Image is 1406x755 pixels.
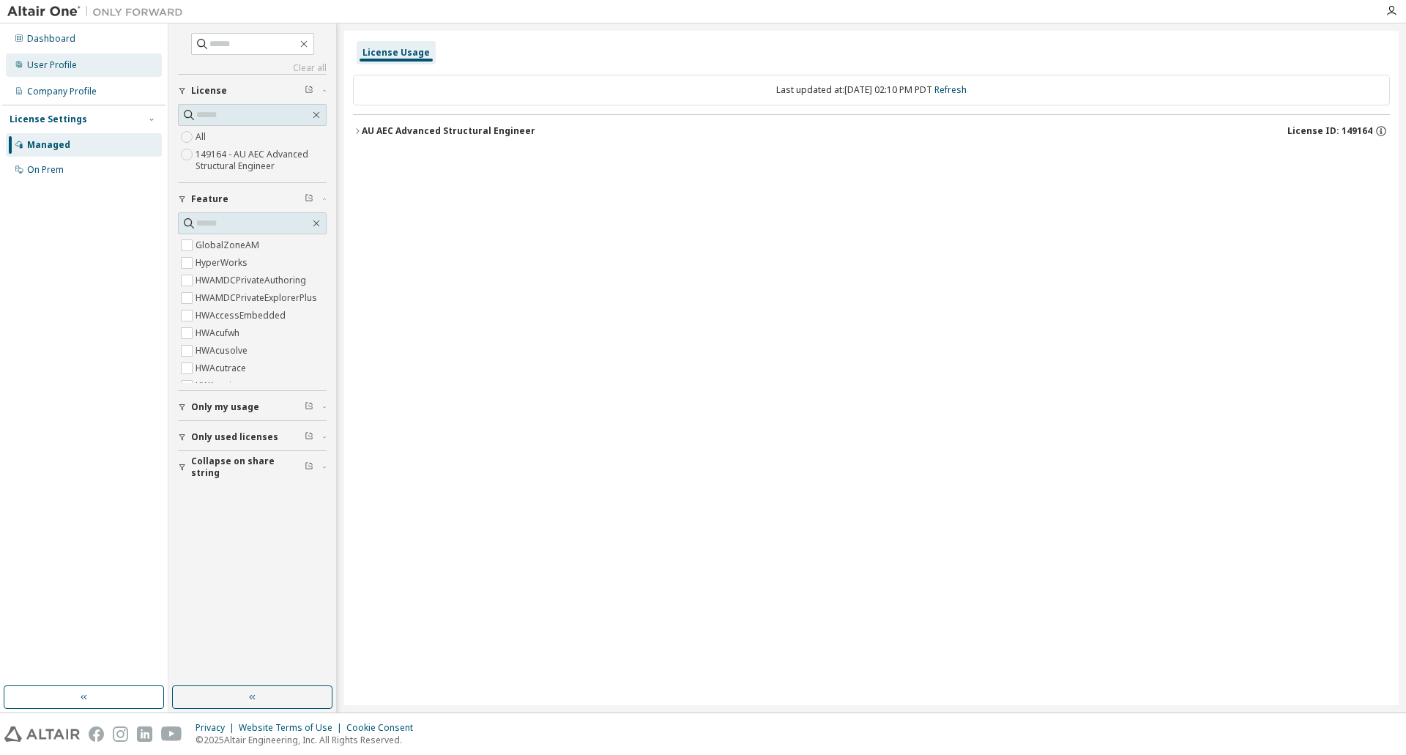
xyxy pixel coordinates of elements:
div: License Settings [10,114,87,125]
button: AU AEC Advanced Structural EngineerLicense ID: 149164 [353,115,1390,147]
label: HWAcusolve [196,342,250,360]
span: Only used licenses [191,431,278,443]
div: On Prem [27,164,64,176]
label: GlobalZoneAM [196,237,262,254]
label: 149164 - AU AEC Advanced Structural Engineer [196,146,327,175]
span: Collapse on share string [191,455,305,479]
span: Clear filter [305,431,313,443]
label: HWAMDCPrivateExplorerPlus [196,289,320,307]
button: Collapse on share string [178,451,327,483]
img: instagram.svg [113,726,128,742]
p: © 2025 Altair Engineering, Inc. All Rights Reserved. [196,734,422,746]
img: altair_logo.svg [4,726,80,742]
div: Dashboard [27,33,75,45]
div: Company Profile [27,86,97,97]
img: linkedin.svg [137,726,152,742]
label: HWAMDCPrivateAuthoring [196,272,309,289]
span: Clear filter [305,193,313,205]
label: HyperWorks [196,254,250,272]
label: HWAcutrace [196,360,249,377]
a: Clear all [178,62,327,74]
img: youtube.svg [161,726,182,742]
div: Managed [27,139,70,151]
div: Website Terms of Use [239,722,346,734]
span: Only my usage [191,401,259,413]
label: HWAccessEmbedded [196,307,289,324]
span: Clear filter [305,401,313,413]
img: Altair One [7,4,190,19]
span: Clear filter [305,85,313,97]
button: Only my usage [178,391,327,423]
div: User Profile [27,59,77,71]
img: facebook.svg [89,726,104,742]
label: All [196,128,209,146]
button: Feature [178,183,327,215]
a: Refresh [934,83,967,96]
div: Privacy [196,722,239,734]
span: Feature [191,193,228,205]
span: License [191,85,227,97]
div: Last updated at: [DATE] 02:10 PM PDT [353,75,1390,105]
div: License Usage [362,47,430,59]
label: HWAcuview [196,377,246,395]
span: Clear filter [305,461,313,473]
span: License ID: 149164 [1287,125,1372,137]
div: AU AEC Advanced Structural Engineer [362,125,535,137]
label: HWAcufwh [196,324,242,342]
button: Only used licenses [178,421,327,453]
button: License [178,75,327,107]
div: Cookie Consent [346,722,422,734]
